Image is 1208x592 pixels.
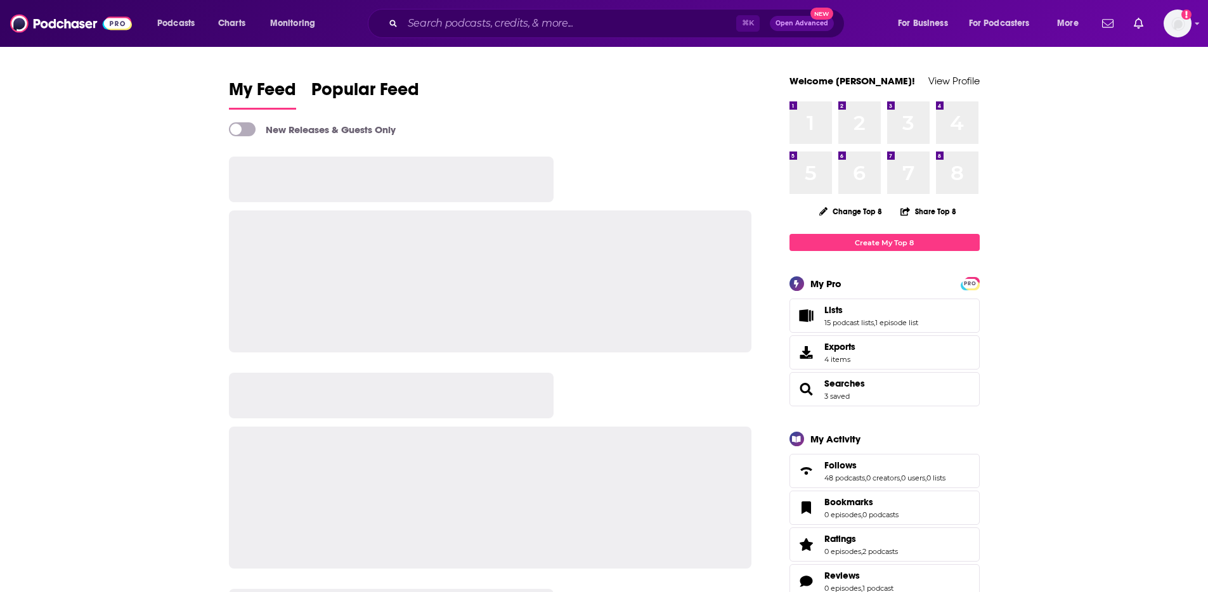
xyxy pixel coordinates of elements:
[229,79,296,108] span: My Feed
[898,15,948,32] span: For Business
[824,378,865,389] a: Searches
[261,13,332,34] button: open menu
[810,433,861,445] div: My Activity
[861,510,862,519] span: ,
[926,473,945,482] a: 0 lists
[794,572,819,590] a: Reviews
[824,460,945,471] a: Follows
[794,536,819,553] a: Ratings
[157,15,195,32] span: Podcasts
[789,527,980,562] span: Ratings
[311,79,419,108] span: Popular Feed
[824,510,861,519] a: 0 episodes
[1048,13,1094,34] button: open menu
[889,13,964,34] button: open menu
[969,15,1030,32] span: For Podcasters
[900,199,957,224] button: Share Top 8
[229,79,296,110] a: My Feed
[824,496,873,508] span: Bookmarks
[824,533,898,544] a: Ratings
[862,510,899,519] a: 0 podcasts
[229,122,396,136] a: New Releases & Guests Only
[824,570,860,581] span: Reviews
[789,234,980,251] a: Create My Top 8
[794,499,819,517] a: Bookmarks
[824,392,850,401] a: 3 saved
[861,547,862,556] span: ,
[925,473,926,482] span: ,
[865,473,866,482] span: ,
[963,279,978,288] span: PRO
[900,473,901,482] span: ,
[311,79,419,110] a: Popular Feed
[380,9,857,38] div: Search podcasts, credits, & more...
[789,75,915,87] a: Welcome [PERSON_NAME]!
[824,304,918,316] a: Lists
[403,13,736,34] input: Search podcasts, credits, & more...
[810,278,841,290] div: My Pro
[874,318,875,327] span: ,
[862,547,898,556] a: 2 podcasts
[218,15,245,32] span: Charts
[770,16,834,31] button: Open AdvancedNew
[875,318,918,327] a: 1 episode list
[10,11,132,35] img: Podchaser - Follow, Share and Rate Podcasts
[789,454,980,488] span: Follows
[824,460,857,471] span: Follows
[794,462,819,480] a: Follows
[270,15,315,32] span: Monitoring
[1164,10,1192,37] button: Show profile menu
[824,547,861,556] a: 0 episodes
[1181,10,1192,20] svg: Add a profile image
[824,533,856,544] span: Ratings
[824,570,893,581] a: Reviews
[789,491,980,525] span: Bookmarks
[1164,10,1192,37] img: User Profile
[1129,13,1148,34] a: Show notifications dropdown
[794,380,819,398] a: Searches
[961,13,1048,34] button: open menu
[824,304,843,316] span: Lists
[824,473,865,482] a: 48 podcasts
[789,299,980,333] span: Lists
[148,13,211,34] button: open menu
[1164,10,1192,37] span: Logged in as heidiv
[928,75,980,87] a: View Profile
[866,473,900,482] a: 0 creators
[824,318,874,327] a: 15 podcast lists
[794,344,819,361] span: Exports
[1057,15,1079,32] span: More
[789,372,980,406] span: Searches
[824,355,855,364] span: 4 items
[776,20,828,27] span: Open Advanced
[963,278,978,288] a: PRO
[901,473,925,482] a: 0 users
[736,15,760,32] span: ⌘ K
[1097,13,1119,34] a: Show notifications dropdown
[824,496,899,508] a: Bookmarks
[210,13,253,34] a: Charts
[824,341,855,352] span: Exports
[810,8,833,20] span: New
[794,307,819,325] a: Lists
[789,335,980,370] a: Exports
[812,203,890,219] button: Change Top 8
